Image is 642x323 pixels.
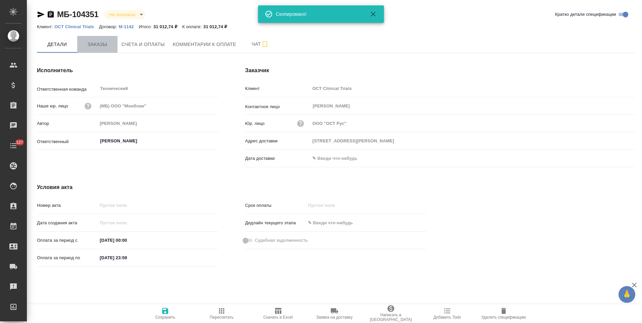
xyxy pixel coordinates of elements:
[81,40,113,49] span: Заказы
[245,138,310,144] p: Адрес доставки
[245,85,310,92] p: Клиент
[255,237,308,244] span: Судебная задолженность
[306,218,364,228] input: ✎ Введи что-нибудь
[306,200,364,210] input: Пустое поле
[139,24,153,29] p: Итого:
[97,119,218,128] input: Пустое поле
[37,138,97,145] p: Ответственный
[97,200,218,210] input: Пустое поле
[99,24,119,29] p: Договор:
[37,255,97,261] p: Оплата за период по
[37,10,45,18] button: Скопировать ссылку для ЯМессенджера
[37,66,218,75] h4: Исполнитель
[37,183,426,191] h4: Условия акта
[245,103,310,110] p: Контактное лицо
[618,286,635,303] button: 🙏
[203,24,232,29] p: 31 012,74 ₽
[119,24,139,29] p: M-1142
[122,40,165,49] span: Счета и оплаты
[54,24,99,29] a: OCT Clinical Trials
[153,24,182,29] p: 31 012,74 ₽
[37,24,54,29] p: Клиент:
[107,12,137,17] button: Не оплачена
[182,24,203,29] p: К оплате:
[47,10,55,18] button: Скопировать ссылку
[37,202,97,209] p: Номер акта
[310,119,635,128] input: Пустое поле
[37,103,68,109] p: Наше юр. лицо
[245,66,635,75] h4: Заказчик
[12,139,27,146] span: 127
[37,220,97,226] p: Дата создания акта
[97,101,218,111] input: Пустое поле
[365,10,381,18] button: Закрыть
[245,120,265,127] p: Юр. лицо
[310,153,369,163] input: ✎ Введи что-нибудь
[2,137,25,154] a: 127
[173,40,236,49] span: Комментарии к оплате
[310,136,635,146] input: Пустое поле
[37,86,97,93] p: Ответственная команда
[119,24,139,29] a: M-1142
[245,202,306,209] p: Срок оплаты
[97,218,156,228] input: Пустое поле
[97,235,156,245] input: ✎ Введи что-нибудь
[245,155,310,162] p: Дата доставки
[244,40,276,48] span: Чат
[555,11,616,18] span: Кратко детали спецификации
[37,120,97,127] p: Автор
[37,237,97,244] p: Оплата за период с
[97,253,156,263] input: ✎ Введи что-нибудь
[245,220,306,226] p: Дедлайн текущего этапа
[215,140,216,142] button: Open
[54,24,99,29] p: OCT Clinical Trials
[621,287,633,302] span: 🙏
[41,40,73,49] span: Детали
[261,40,269,48] svg: Подписаться
[57,10,99,19] a: МБ-104351
[104,10,145,19] div: Не оплачена
[276,11,360,17] div: Скопировано!
[310,84,635,93] input: Пустое поле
